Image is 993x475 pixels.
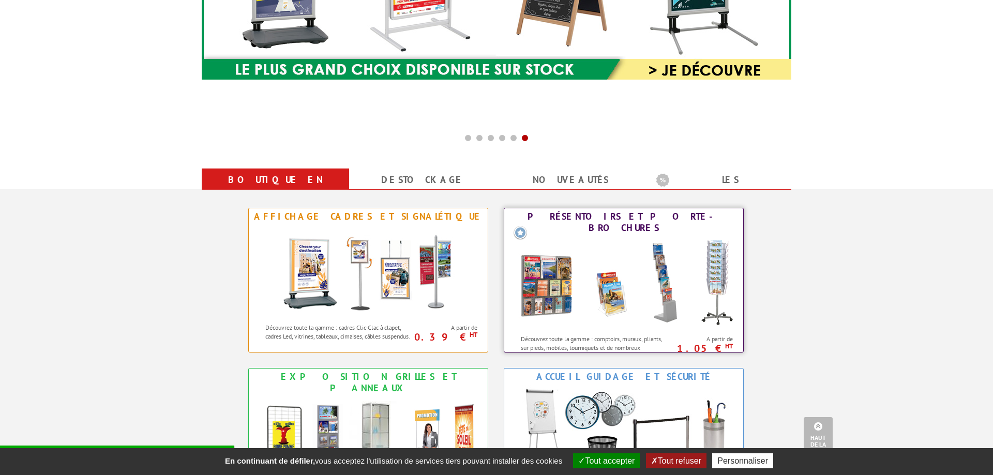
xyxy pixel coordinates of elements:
a: nouveautés [509,171,631,189]
button: Tout refuser [646,453,706,468]
button: Personnaliser (fenêtre modale) [712,453,773,468]
p: Découvrez toute la gamme : comptoirs, muraux, pliants, sur pieds, mobiles, tourniquets et de nomb... [521,334,668,361]
div: Présentoirs et Porte-brochures [507,211,741,234]
a: Boutique en ligne [214,171,337,208]
sup: HT [470,330,477,339]
span: vous acceptez l'utilisation de services tiers pouvant installer des cookies [220,456,567,465]
p: 0.39 € [411,334,477,340]
img: Présentoirs et Porte-brochures [510,236,738,329]
a: Haut de la page [804,417,833,459]
span: A partir de [416,324,477,332]
a: Affichage Cadres et Signalétique Affichage Cadres et Signalétique Découvrez toute la gamme : cadr... [248,208,488,353]
p: 1.05 € [666,345,733,351]
a: Destockage [362,171,484,189]
strong: En continuant de défiler, [225,456,315,465]
b: Les promotions [656,171,786,191]
div: Affichage Cadres et Signalétique [251,211,485,222]
sup: HT [725,342,733,350]
img: Affichage Cadres et Signalétique [273,225,464,318]
div: Accueil Guidage et Sécurité [507,371,741,382]
div: Exposition Grilles et Panneaux [251,371,485,394]
span: A partir de [671,335,733,343]
p: Découvrez toute la gamme : cadres Clic-Clac à clapet, cadres Led, vitrines, tableaux, cimaises, c... [265,323,413,341]
a: Présentoirs et Porte-brochures Présentoirs et Porte-brochures Découvrez toute la gamme : comptoir... [504,208,744,353]
a: Les promotions [656,171,779,208]
button: Tout accepter [573,453,640,468]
